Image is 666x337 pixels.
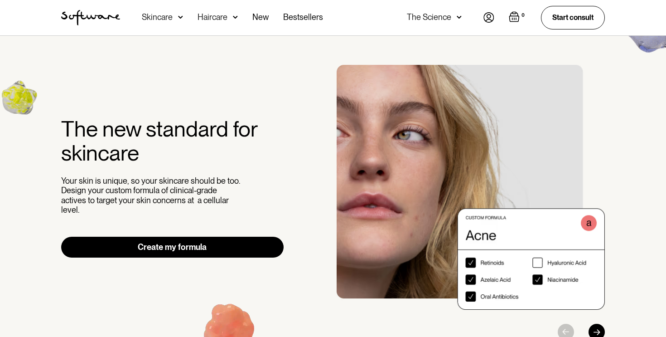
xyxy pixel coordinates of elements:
[61,10,120,25] a: home
[142,13,173,22] div: Skincare
[407,13,451,22] div: The Science
[457,13,462,22] img: arrow down
[178,13,183,22] img: arrow down
[541,6,605,29] a: Start consult
[520,11,526,20] div: 0
[198,13,227,22] div: Haircare
[61,10,120,25] img: Software Logo
[61,176,242,215] p: Your skin is unique, so your skincare should be too. Design your custom formula of clinical-grade...
[61,117,284,165] h2: The new standard for skincare
[337,65,605,310] div: 1 / 3
[233,13,238,22] img: arrow down
[509,11,526,24] a: Open empty cart
[61,237,284,258] a: Create my formula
